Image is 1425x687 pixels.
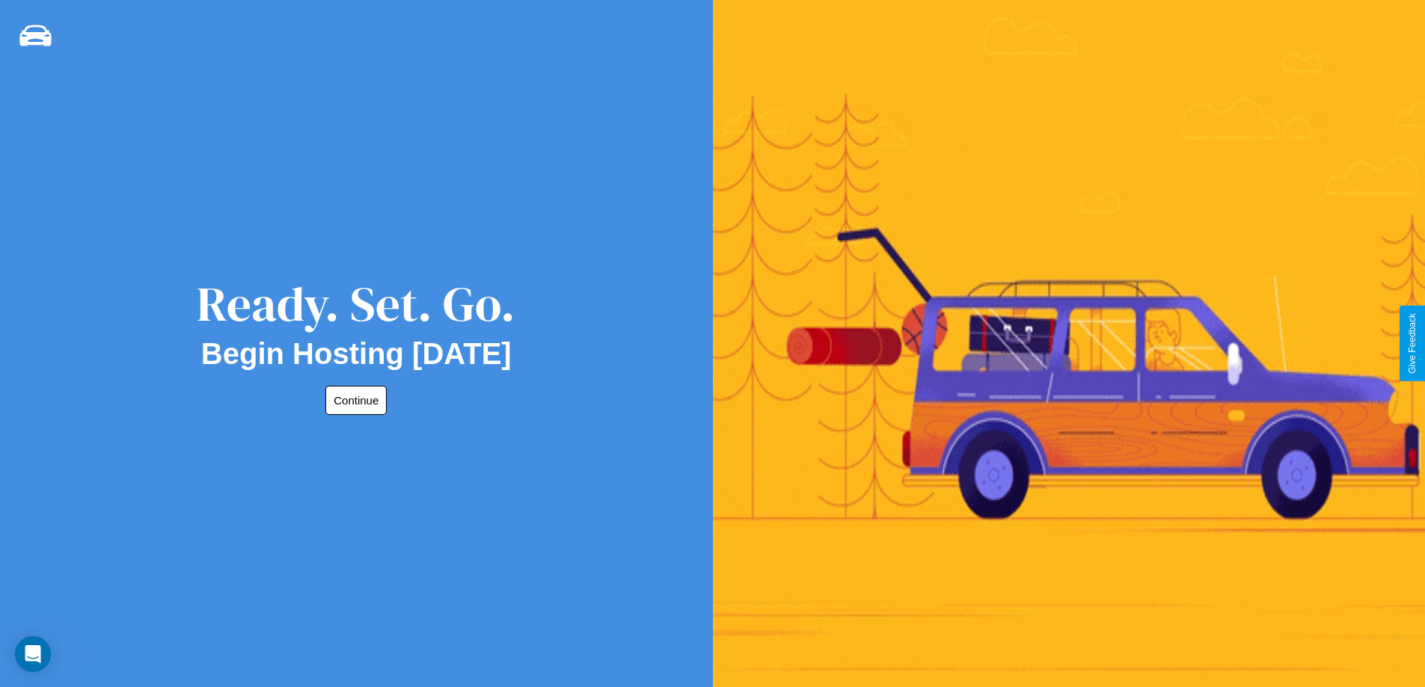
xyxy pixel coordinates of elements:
button: Continue [325,386,387,415]
div: Ready. Set. Go. [197,271,515,337]
div: Give Feedback [1407,313,1418,374]
h2: Begin Hosting [DATE] [201,337,512,371]
div: Open Intercom Messenger [15,636,51,672]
